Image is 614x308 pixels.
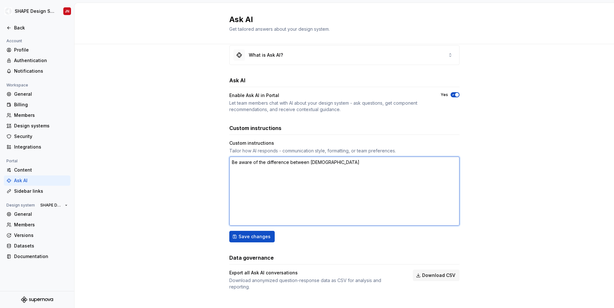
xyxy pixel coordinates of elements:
[4,209,70,219] a: General
[4,121,70,131] a: Design systems
[229,124,281,132] h3: Custom instructions
[14,133,68,140] div: Security
[229,157,460,226] textarea: Be aware of the difference between [DEMOGRAPHIC_DATA]
[249,52,283,58] div: What is Ask AI?
[229,100,429,113] div: Let team members chat with AI about your design system - ask questions, get component recommendat...
[4,175,70,186] a: Ask AI
[14,167,68,173] div: Content
[4,23,70,33] a: Back
[14,123,68,129] div: Design systems
[65,9,69,14] div: JN
[4,241,70,251] a: Datasets
[40,203,62,208] span: SHAPE Design System
[4,100,70,110] a: Billing
[4,142,70,152] a: Integrations
[4,165,70,175] a: Content
[229,277,401,290] div: Download anonymized question-response data as CSV for analysis and reporting.
[4,7,12,15] img: 1131f18f-9b94-42a4-847a-eabb54481545.png
[4,186,70,196] a: Sidebar links
[4,89,70,99] a: General
[4,45,70,55] a: Profile
[229,148,460,154] div: Tailor how AI responds - communication style, formatting, or team preferences.
[14,222,68,228] div: Members
[229,77,245,84] h3: Ask AI
[4,251,70,262] a: Documentation
[4,201,37,209] div: Design system
[15,8,56,14] div: SHAPE Design System
[4,220,70,230] a: Members
[14,177,68,184] div: Ask AI
[229,270,401,276] div: Export all Ask AI conversations
[14,253,68,260] div: Documentation
[229,254,274,262] h3: Data governance
[14,188,68,194] div: Sidebar links
[14,243,68,249] div: Datasets
[14,25,68,31] div: Back
[4,55,70,66] a: Authentication
[14,57,68,64] div: Authentication
[4,81,31,89] div: Workspace
[14,91,68,97] div: General
[21,296,53,303] svg: Supernova Logo
[14,112,68,118] div: Members
[4,37,25,45] div: Account
[14,144,68,150] div: Integrations
[229,231,275,242] button: Save changes
[14,68,68,74] div: Notifications
[229,92,429,99] div: Enable Ask AI in Portal
[441,92,448,97] label: Yes
[4,110,70,120] a: Members
[229,26,330,32] span: Get tailored answers about your design system.
[14,101,68,108] div: Billing
[14,47,68,53] div: Profile
[229,140,460,146] div: Custom instructions
[14,232,68,239] div: Versions
[4,66,70,76] a: Notifications
[229,14,452,25] h2: Ask AI
[413,270,460,281] button: Download CSV
[4,131,70,142] a: Security
[239,233,271,240] span: Save changes
[4,157,20,165] div: Portal
[14,211,68,217] div: General
[4,230,70,240] a: Versions
[422,272,455,279] span: Download CSV
[1,4,73,18] button: SHAPE Design SystemJN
